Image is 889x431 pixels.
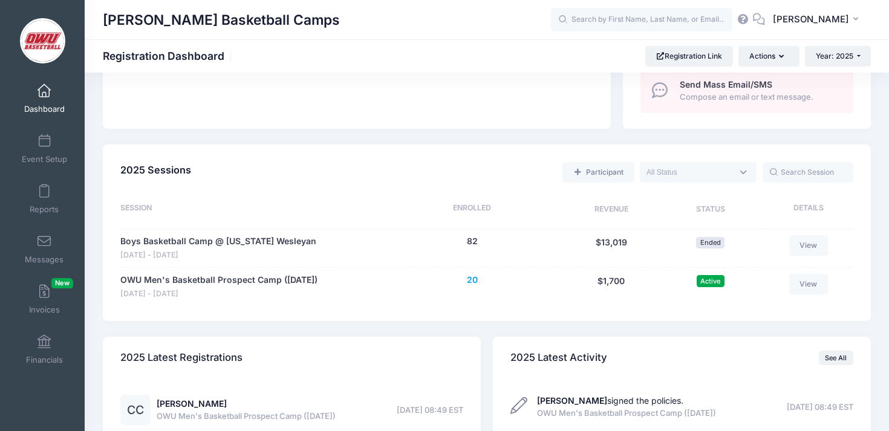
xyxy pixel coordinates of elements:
span: Event Setup [22,154,67,164]
div: $1,700 [560,274,663,300]
span: [DATE] 08:49 EST [397,404,463,416]
button: Actions [738,46,799,66]
a: OWU Men's Basketball Prospect Camp ([DATE]) [120,274,317,287]
div: $13,019 [560,235,663,261]
a: [PERSON_NAME] [157,398,227,409]
a: Event Setup [16,128,73,170]
a: InvoicesNew [16,278,73,320]
span: [DATE] - [DATE] [120,250,316,261]
a: View [789,235,828,256]
a: Financials [16,328,73,371]
strong: [PERSON_NAME] [537,395,607,406]
span: [DATE] 08:49 EST [787,401,853,413]
h4: 2025 Latest Registrations [120,341,243,375]
h4: 2025 Latest Activity [510,341,607,375]
div: CC [120,395,151,425]
a: Boys Basketball Camp @ [US_STATE] Wesleyan [120,235,316,248]
a: See All [819,351,853,365]
textarea: Search [646,167,732,178]
span: OWU Men's Basketball Prospect Camp ([DATE]) [157,410,336,423]
span: Active [697,275,725,287]
button: 82 [467,235,478,248]
span: Reports [30,204,59,215]
span: [DATE] - [DATE] [120,288,317,300]
span: Messages [25,254,63,265]
a: View [789,274,828,294]
span: Invoices [29,305,60,315]
h1: [PERSON_NAME] Basketball Camps [103,6,340,34]
a: Messages [16,228,73,270]
input: Search by First Name, Last Name, or Email... [551,8,732,32]
a: Registration Link [645,46,733,66]
a: CC [120,406,151,416]
span: Financials [26,355,63,365]
div: Enrolled [384,203,560,217]
div: Revenue [560,203,663,217]
span: 2025 Sessions [120,164,191,176]
span: Dashboard [24,104,65,114]
span: [PERSON_NAME] [773,13,849,26]
span: Year: 2025 [816,51,853,60]
input: Search Session [763,162,853,183]
div: Details [758,203,853,217]
a: [PERSON_NAME]signed the policies. [537,395,683,406]
button: [PERSON_NAME] [765,6,871,34]
span: Compose an email or text message. [680,91,839,103]
a: Add a new manual registration [562,162,634,183]
a: Reports [16,178,73,220]
span: Send Mass Email/SMS [680,79,772,89]
h1: Registration Dashboard [103,50,235,62]
button: Year: 2025 [805,46,871,66]
a: Dashboard [16,77,73,120]
span: OWU Men's Basketball Prospect Camp ([DATE]) [537,407,716,420]
div: Session [120,203,384,217]
span: Ended [696,237,725,248]
div: Status [663,203,758,217]
button: 20 [467,274,478,287]
img: David Vogel Basketball Camps [20,18,65,63]
a: Send Mass Email/SMS Compose an email or text message. [640,69,853,113]
span: New [51,278,73,288]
